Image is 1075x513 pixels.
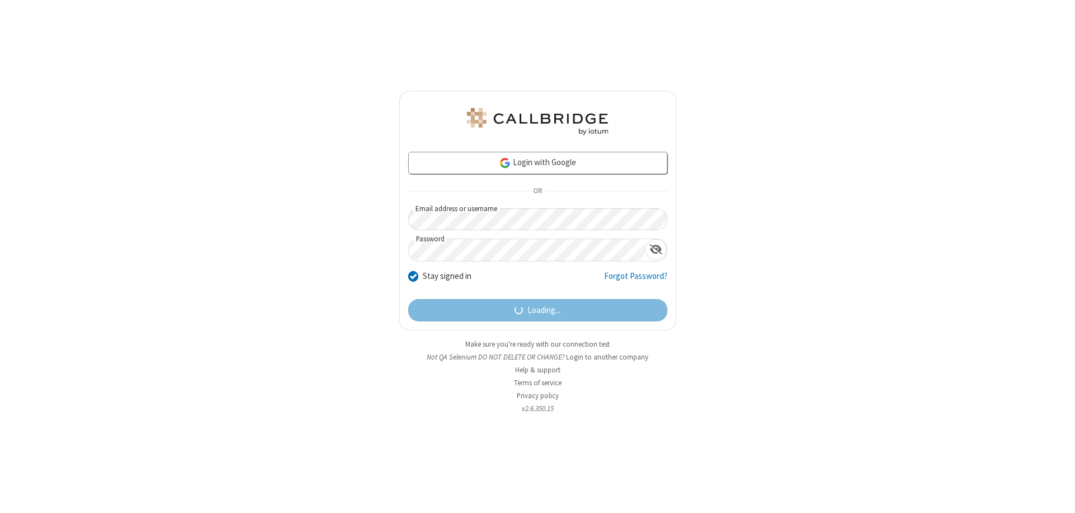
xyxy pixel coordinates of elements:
div: Show password [645,239,667,260]
img: google-icon.png [499,157,511,169]
input: Password [409,239,645,261]
input: Email address or username [408,208,667,230]
a: Forgot Password? [604,270,667,291]
li: Not QA Selenium DO NOT DELETE OR CHANGE? [399,352,676,362]
button: Login to another company [566,352,648,362]
span: OR [529,184,546,199]
a: Privacy policy [517,391,559,400]
img: QA Selenium DO NOT DELETE OR CHANGE [465,108,610,135]
a: Make sure you're ready with our connection test [465,339,610,349]
label: Stay signed in [423,270,471,283]
span: Loading... [527,304,560,317]
button: Loading... [408,299,667,321]
li: v2.6.350.15 [399,403,676,414]
a: Help & support [515,365,560,375]
a: Login with Google [408,152,667,174]
a: Terms of service [514,378,562,388]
